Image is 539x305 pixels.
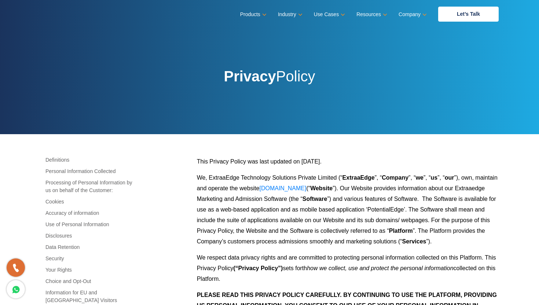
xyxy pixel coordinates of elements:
b: Company [382,174,408,181]
span: ”, “ [408,174,416,181]
b: we [416,174,423,181]
b: Software [302,196,327,202]
span: ”). [426,238,432,245]
a: Resources [356,9,386,20]
a: Accuracy of information [40,209,137,217]
a: Products [240,9,265,20]
a: Security [40,255,137,262]
b: (“Privacy Policy”) [233,265,283,271]
a: Your Rights [40,266,137,274]
span: We, ExtraaEdge Technology Solutions Private Limited (“ [197,174,342,181]
a: Choice and Opt-Out [40,278,137,285]
h1: Policy [224,67,315,85]
span: ”) and various features of Software. The Software is available for use as a web-based application... [197,196,496,234]
b: ExtraaEdge [342,174,375,181]
a: [DOMAIN_NAME] [259,185,306,191]
b: Platform [389,228,413,234]
b: Website [310,185,333,191]
span: This Privacy Policy was last updated on [DATE]. [197,158,322,165]
a: Use of Personal Information [40,221,137,228]
a: Cookies [40,198,137,206]
strong: Privacy [224,68,276,84]
a: Let’s Talk [438,7,499,22]
a: Processing of Personal Information by us on behalf of the Customer: [40,179,137,194]
a: Data Retention [40,243,137,251]
a: Industry [278,9,301,20]
span: ”. The Platform provides the Company’s customers process admissions smoothly and marketing soluti... [197,228,485,245]
span: ”, “ [423,174,431,181]
b: our [445,174,454,181]
span: how we collect, use and protect the personal information [307,265,453,271]
a: Personal Information Collected [40,168,137,175]
b: Services [402,238,426,245]
a: Use Cases [314,9,344,20]
span: sets forth [283,265,307,271]
a: Disclosures [40,232,137,240]
span: ”). Our Website provides information about our Extraaedge Marketing and Admission Software (the “ [197,185,485,202]
span: (“ [306,185,310,191]
b: us [431,174,438,181]
a: Information for EU and [GEOGRAPHIC_DATA] Visitors [40,289,137,304]
a: Definitions [40,156,137,164]
span: We respect data privacy rights and are committed to protecting personal information collected on ... [197,254,496,271]
span: ”, “ [375,174,382,181]
a: Company [399,9,425,20]
span: ”, “ [437,174,445,181]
